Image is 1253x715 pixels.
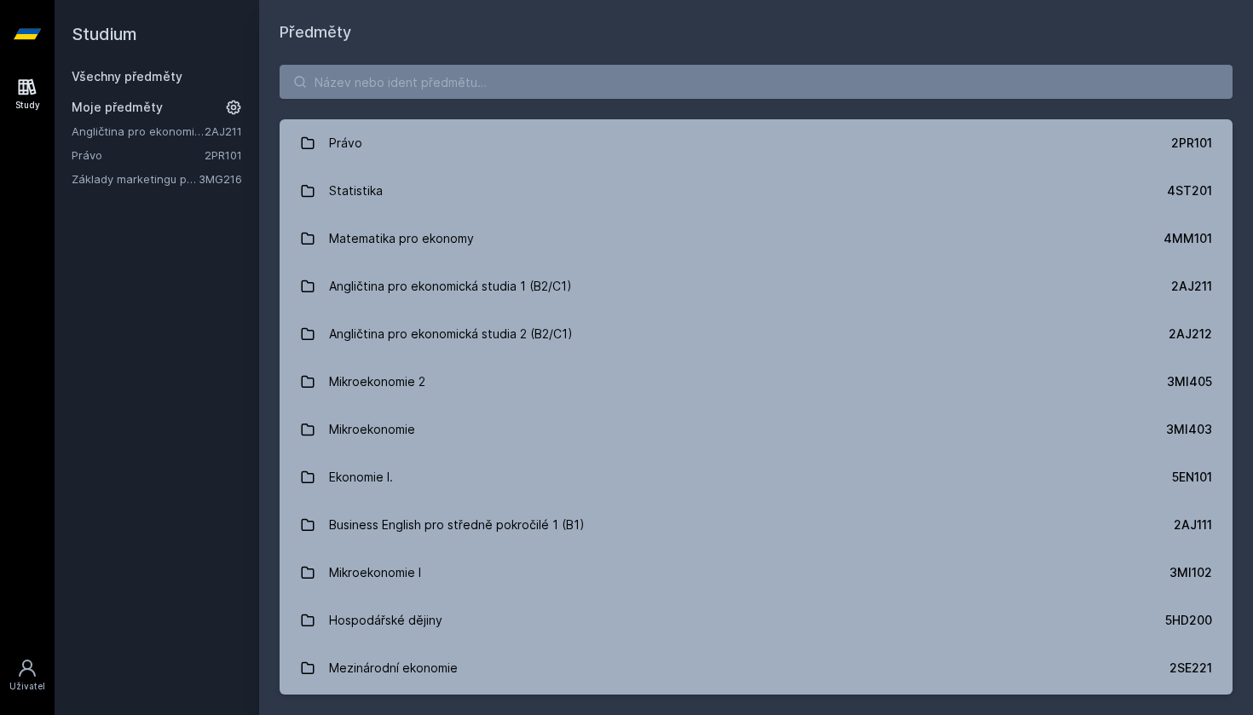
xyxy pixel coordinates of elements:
a: Angličtina pro ekonomická studia 1 (B2/C1) [72,123,205,140]
a: Study [3,68,51,120]
div: 3MI405 [1167,373,1212,390]
h1: Předměty [280,20,1233,44]
a: Uživatel [3,649,51,701]
a: 2PR101 [205,148,242,162]
a: Mikroekonomie I 3MI102 [280,549,1233,597]
div: Statistika [329,174,383,208]
div: 4ST201 [1167,182,1212,199]
div: Uživatel [9,680,45,693]
div: Právo [329,126,362,160]
div: Business English pro středně pokročilé 1 (B1) [329,508,585,542]
a: Mikroekonomie 2 3MI405 [280,358,1233,406]
div: 2AJ212 [1169,326,1212,343]
span: Moje předměty [72,99,163,116]
a: Business English pro středně pokročilé 1 (B1) 2AJ111 [280,501,1233,549]
div: Mikroekonomie I [329,556,421,590]
div: Hospodářské dějiny [329,603,442,637]
div: 2AJ211 [1171,278,1212,295]
div: 5EN101 [1172,469,1212,486]
div: Mikroekonomie [329,412,415,447]
div: 5HD200 [1165,612,1212,629]
a: Ekonomie I. 5EN101 [280,453,1233,501]
a: Základy marketingu pro informatiky a statistiky [72,170,199,187]
a: 3MG216 [199,172,242,186]
div: 2PR101 [1171,135,1212,152]
a: Mezinárodní ekonomie 2SE221 [280,644,1233,692]
div: Angličtina pro ekonomická studia 2 (B2/C1) [329,317,573,351]
div: Angličtina pro ekonomická studia 1 (B2/C1) [329,269,572,303]
div: 3MI102 [1169,564,1212,581]
div: Mikroekonomie 2 [329,365,425,399]
div: 2SE221 [1169,660,1212,677]
a: Hospodářské dějiny 5HD200 [280,597,1233,644]
a: Angličtina pro ekonomická studia 1 (B2/C1) 2AJ211 [280,262,1233,310]
div: Ekonomie I. [329,460,393,494]
div: 4MM101 [1163,230,1212,247]
input: Název nebo ident předmětu… [280,65,1233,99]
div: Mezinárodní ekonomie [329,651,458,685]
a: Právo 2PR101 [280,119,1233,167]
a: Statistika 4ST201 [280,167,1233,215]
div: 3MI403 [1166,421,1212,438]
a: Všechny předměty [72,69,182,84]
div: Matematika pro ekonomy [329,222,474,256]
a: Angličtina pro ekonomická studia 2 (B2/C1) 2AJ212 [280,310,1233,358]
a: Mikroekonomie 3MI403 [280,406,1233,453]
a: Právo [72,147,205,164]
a: 2AJ211 [205,124,242,138]
div: Study [15,99,40,112]
a: Matematika pro ekonomy 4MM101 [280,215,1233,262]
div: 2AJ111 [1174,516,1212,533]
